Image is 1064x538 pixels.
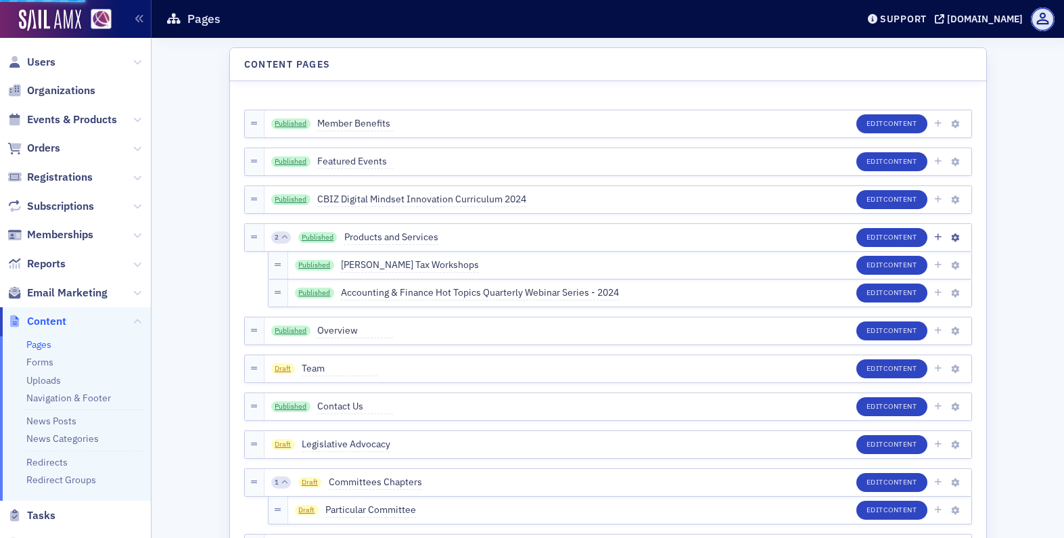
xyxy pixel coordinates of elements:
[880,13,927,25] div: Support
[856,190,927,209] button: EditContent
[302,361,377,376] span: Team
[856,359,927,378] button: EditContent
[344,230,438,245] span: Products and Services
[271,363,295,374] span: Draft
[7,112,117,127] a: Events & Products
[883,439,917,449] span: Content
[27,199,94,214] span: Subscriptions
[341,258,479,273] span: [PERSON_NAME] Tax Workshops
[883,326,917,335] span: Content
[298,477,322,488] span: Draft
[341,286,619,300] span: Accounting & Finance Hot Topics Quarterly Webinar Series - 2024
[7,508,55,523] a: Tasks
[275,478,279,487] span: 1
[26,338,51,351] a: Pages
[26,432,99,445] a: News Categories
[883,363,917,373] span: Content
[27,83,95,98] span: Organizations
[856,501,927,520] button: EditContent
[7,314,66,329] a: Content
[27,256,66,271] span: Reports
[275,233,279,242] span: 2
[7,199,94,214] a: Subscriptions
[856,228,927,247] button: EditContent
[27,170,93,185] span: Registrations
[295,288,334,298] a: Published
[317,192,526,207] span: CBIZ Digital Mindset Innovation Curriculum 2024
[81,9,112,32] a: View Homepage
[317,323,393,338] span: Overview
[856,256,927,275] button: EditContent
[7,55,55,70] a: Users
[26,356,53,368] a: Forms
[7,141,60,156] a: Orders
[271,401,310,412] a: Published
[295,260,334,271] a: Published
[317,399,393,414] span: Contact Us
[329,475,422,490] span: Committees Chapters
[883,194,917,204] span: Content
[187,11,221,27] h1: Pages
[302,437,390,452] span: Legislative Advocacy
[1031,7,1055,31] span: Profile
[7,227,93,242] a: Memberships
[947,13,1023,25] div: [DOMAIN_NAME]
[27,141,60,156] span: Orders
[26,456,68,468] a: Redirects
[883,477,917,487] span: Content
[27,508,55,523] span: Tasks
[856,284,927,302] button: EditContent
[883,118,917,128] span: Content
[856,152,927,171] button: EditContent
[26,374,61,386] a: Uploads
[883,505,917,514] span: Content
[856,435,927,454] button: EditContent
[883,260,917,269] span: Content
[856,321,927,340] button: EditContent
[883,288,917,297] span: Content
[27,112,117,127] span: Events & Products
[19,9,81,31] img: SailAMX
[883,156,917,166] span: Content
[325,503,416,518] span: Particular Committee
[7,286,108,300] a: Email Marketing
[26,415,76,427] a: News Posts
[26,474,96,486] a: Redirect Groups
[7,83,95,98] a: Organizations
[271,439,295,450] span: Draft
[7,170,93,185] a: Registrations
[27,227,93,242] span: Memberships
[271,326,310,336] a: Published
[856,397,927,416] button: EditContent
[317,154,393,169] span: Featured Events
[271,118,310,129] a: Published
[244,58,331,72] h4: Content Pages
[7,256,66,271] a: Reports
[26,392,111,404] a: Navigation & Footer
[27,55,55,70] span: Users
[298,232,338,243] a: Published
[27,286,108,300] span: Email Marketing
[91,9,112,30] img: SailAMX
[883,232,917,242] span: Content
[317,116,393,131] span: Member Benefits
[27,314,66,329] span: Content
[856,473,927,492] button: EditContent
[856,114,927,133] button: EditContent
[935,14,1027,24] button: [DOMAIN_NAME]
[271,156,310,167] a: Published
[883,401,917,411] span: Content
[295,505,319,516] span: Draft
[271,194,310,205] a: Published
